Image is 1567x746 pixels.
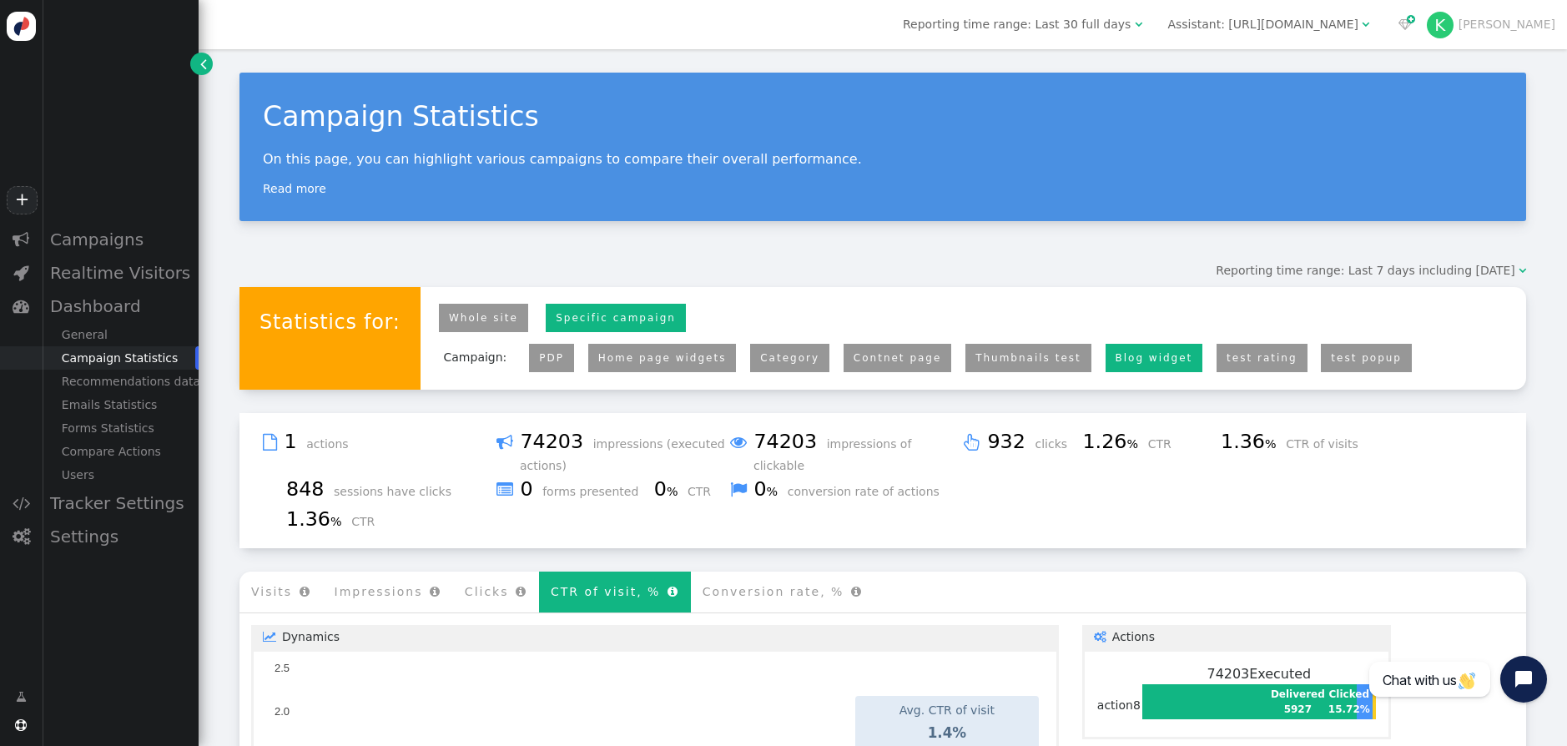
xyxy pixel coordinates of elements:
small: % [330,515,342,528]
li: Impressions [323,572,453,612]
span:  [668,586,679,597]
span: sessions have clicks [334,485,463,498]
span: 1.4% [928,724,967,741]
span:  [1094,631,1112,643]
span:  [430,586,441,597]
span:  [13,298,29,315]
div: Campaigns [42,223,199,256]
span: forms presented [542,485,650,498]
div: Statistics for: [239,287,421,391]
span: 1.36 [286,507,348,531]
a: test popup [1331,352,1402,364]
span:  [496,430,513,455]
a:  [4,682,38,712]
span: CTR of visits [1286,437,1370,451]
a: Specific campaign [546,304,686,333]
a: K[PERSON_NAME] [1427,18,1555,31]
div: Tracker Settings [42,486,199,520]
a: PDP [539,352,564,364]
span:  [300,586,311,597]
a: Category [760,352,819,364]
span: impressions of clickable [753,437,911,472]
span: impressions (executed actions) [520,437,725,472]
div: Users [42,463,199,486]
span: 1.36 [1221,430,1282,453]
span:  [13,528,30,545]
li: CTR of visit, % [539,572,691,612]
span:  [15,719,27,731]
a: Dynamics [251,625,1059,649]
span:  [496,477,513,502]
span:  [200,55,207,73]
span: 74203 [520,430,589,453]
span: 848 [286,477,330,501]
div: Campaign Statistics [263,96,1503,138]
small: % [667,485,678,498]
span: clicks [1035,437,1079,451]
span: Reporting time range: Last 30 full days [903,18,1131,31]
span:  [730,430,747,455]
span:  [851,586,863,597]
span: CTR [688,485,723,498]
div: Recommendations data [42,370,199,393]
span: 74203 [753,430,823,453]
li: Clicks [453,572,539,612]
td: action8 [1096,663,1141,725]
text: 2.5 [275,663,290,675]
span:  [13,231,29,248]
span:  [964,430,980,455]
span:  [1398,18,1412,30]
div: K [1427,12,1454,38]
div: Campaign Statistics [42,346,199,370]
small: % [767,485,778,498]
a: Whole site [439,304,528,333]
span:  [13,265,29,281]
small: % [1265,437,1277,451]
a: Read more [263,182,326,195]
span: CTR [351,515,386,528]
span: 932 [987,430,1031,453]
span:  [1135,18,1142,30]
td: Clicked 15.72% [1328,686,1371,718]
text: 2.0 [275,705,290,718]
span:  [263,631,282,643]
div: General [42,323,199,346]
div: Compare Actions [42,440,199,463]
span: 1 [284,430,302,453]
small: % [1126,437,1138,451]
td: Avg. CTR of visit [860,701,1033,720]
a: + [7,186,37,214]
a:  [190,53,213,75]
span:  [263,430,277,455]
span:  [730,477,747,502]
div: Dashboard [42,290,199,323]
a: Blog widget [1116,352,1193,364]
span: 74203 [1207,666,1249,682]
div: Assistant: [URL][DOMAIN_NAME] [1167,16,1358,33]
span: conversion rate of actions [788,485,951,498]
span:  [1362,18,1369,30]
a: Contnet page [854,352,942,364]
span: 0 [753,477,783,501]
td: Delivered 5927 [1270,686,1326,718]
div: Forms Statistics [42,416,199,440]
a: Thumbnails test [975,352,1081,364]
span:  [13,495,30,512]
div: Settings [42,520,199,553]
span:  [1519,265,1526,276]
p: On this page, you can highlight various campaigns to compare their overall performance. [263,151,1503,167]
span: actions [306,437,360,451]
span:  [16,688,27,706]
span: 0 [654,477,684,501]
div: Executed [1142,664,1376,684]
span: CTR [1148,437,1183,451]
span: Reporting time range: Last 7 days including [DATE] [1216,264,1514,277]
li: Campaign: [432,337,519,378]
a: test rating [1227,352,1297,364]
li: Conversion rate, % [691,572,874,612]
span:  [516,586,527,597]
img: logo-icon.svg [7,12,36,41]
li: Visits [239,572,323,612]
a: Actions [1082,625,1391,649]
span: 1.26 [1082,430,1144,453]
